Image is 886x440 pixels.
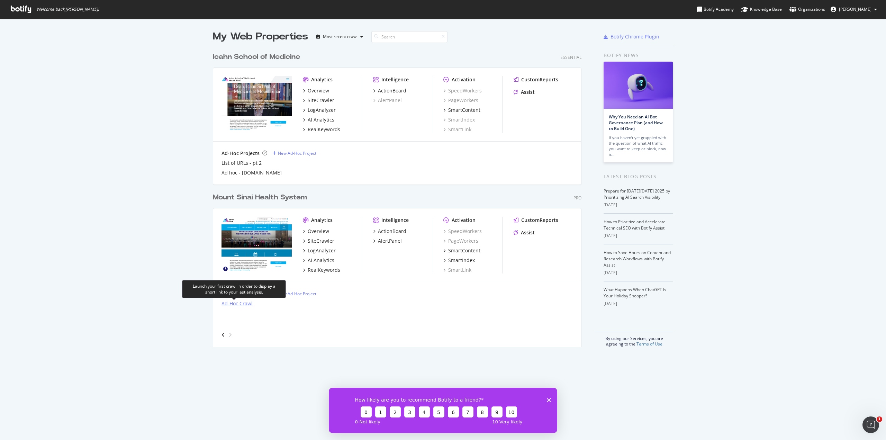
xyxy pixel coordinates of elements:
[308,247,336,254] div: LogAnalyzer
[213,52,303,62] a: Icahn School of Medicine
[560,54,581,60] div: Essential
[443,267,471,273] a: SmartLink
[604,287,666,299] a: What Happens When ChatGPT Is Your Holiday Shopper?
[213,30,308,44] div: My Web Properties
[221,300,253,307] a: Ad-Hoc Crawl
[308,87,329,94] div: Overview
[278,291,316,297] div: New Ad-Hoc Project
[221,169,282,176] a: Ad hoc - [DOMAIN_NAME]
[308,116,334,123] div: AI Analytics
[308,237,334,244] div: SiteCrawler
[381,76,409,83] div: Intelligence
[573,195,581,201] div: Pro
[604,62,673,109] img: Why You Need an AI Bot Governance Plan (and How to Build One)
[373,97,402,104] div: AlertPanel
[611,33,659,40] div: Botify Chrome Plugin
[839,6,871,12] span: Mia Nina Rosario
[604,188,670,200] a: Prepare for [DATE][DATE] 2025 by Prioritizing AI Search Visibility
[221,160,262,167] div: List of URLs - pt 2
[371,31,447,43] input: Search
[381,217,409,224] div: Intelligence
[825,4,883,15] button: [PERSON_NAME]
[278,150,316,156] div: New Ad-Hoc Project
[308,107,336,114] div: LogAnalyzer
[452,76,476,83] div: Activation
[609,114,663,132] a: Why You Need an AI Bot Governance Plan (and How to Build One)
[452,217,476,224] div: Activation
[514,76,558,83] a: CustomReports
[443,126,471,133] a: SmartLink
[221,76,292,132] img: icahn.mssm.edu
[443,97,478,104] a: PageWorkers
[308,267,340,273] div: RealKeywords
[221,217,292,273] img: mountsinai.org
[314,31,366,42] button: Most recent crawl
[219,329,228,340] div: angle-left
[303,87,329,94] a: Overview
[311,217,333,224] div: Analytics
[228,331,233,338] div: angle-right
[303,237,334,244] a: SiteCrawler
[604,250,671,268] a: How to Save Hours on Content and Research Workflows with Botify Assist
[604,233,673,239] div: [DATE]
[443,107,480,114] a: SmartContent
[443,237,478,244] a: PageWorkers
[308,126,340,133] div: RealKeywords
[521,76,558,83] div: CustomReports
[514,229,535,236] a: Assist
[213,192,310,203] a: Mount Sinai Health System
[303,97,334,104] a: SiteCrawler
[521,217,558,224] div: CustomReports
[213,192,307,203] div: Mount Sinai Health System
[373,228,406,235] a: ActionBoard
[373,87,406,94] a: ActionBoard
[308,257,334,264] div: AI Analytics
[36,7,99,12] span: Welcome back, [PERSON_NAME] !
[213,52,300,62] div: Icahn School of Medicine
[448,247,480,254] div: SmartContent
[604,52,673,59] div: Botify news
[311,76,333,83] div: Analytics
[604,33,659,40] a: Botify Chrome Plugin
[373,237,402,244] a: AlertPanel
[514,217,558,224] a: CustomReports
[308,228,329,235] div: Overview
[303,107,336,114] a: LogAnalyzer
[378,228,406,235] div: ActionBoard
[521,229,535,236] div: Assist
[636,341,662,347] a: Terms of Use
[789,6,825,13] div: Organizations
[308,97,334,104] div: SiteCrawler
[303,247,336,254] a: LogAnalyzer
[443,116,475,123] a: SmartIndex
[609,135,668,157] div: If you haven’t yet grappled with the question of what AI traffic you want to keep or block, now is…
[521,89,535,96] div: Assist
[514,89,535,96] a: Assist
[443,257,475,264] a: SmartIndex
[443,87,482,94] div: SpeedWorkers
[303,228,329,235] a: Overview
[303,116,334,123] a: AI Analytics
[378,87,406,94] div: ActionBoard
[697,6,734,13] div: Botify Academy
[188,283,280,295] div: Launch your first crawl in order to display a short link to your last analysis.
[443,228,482,235] a: SpeedWorkers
